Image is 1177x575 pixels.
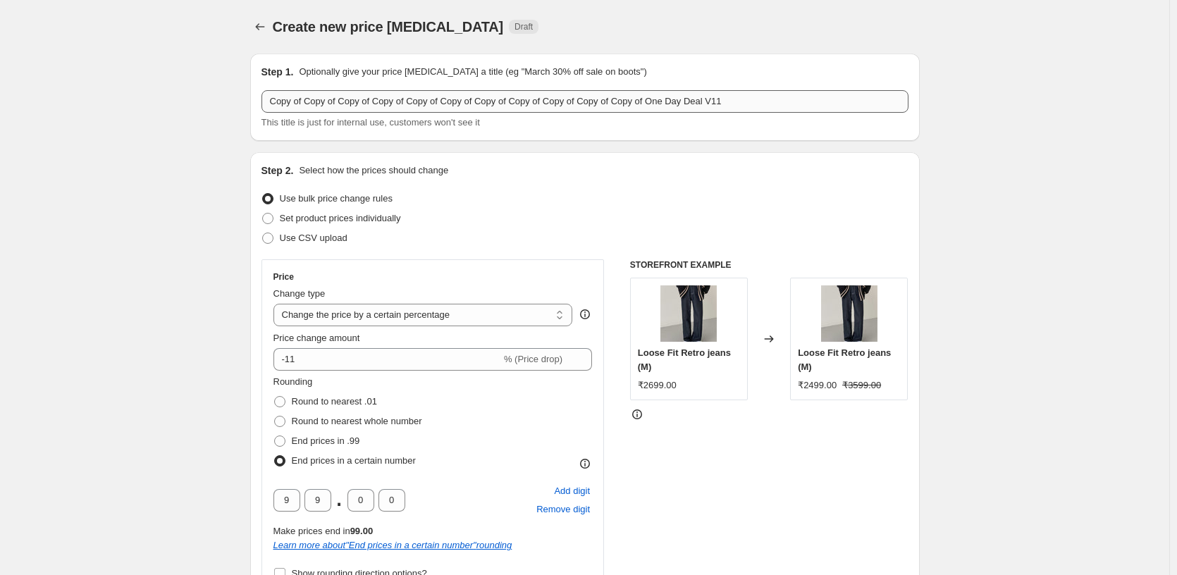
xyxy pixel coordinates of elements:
img: Comp1_00002_80x.jpg [821,285,877,342]
span: % (Price drop) [504,354,562,364]
input: ﹡ [347,489,374,512]
span: Use bulk price change rules [280,193,393,204]
span: Make prices end in [273,526,374,536]
span: Create new price [MEDICAL_DATA] [273,19,504,35]
span: . [335,489,343,512]
span: Draft [514,21,533,32]
div: ₹2699.00 [638,378,677,392]
span: Change type [273,288,326,299]
input: -15 [273,348,501,371]
h3: Price [273,271,294,283]
span: Use CSV upload [280,233,347,243]
input: ﹡ [273,489,300,512]
span: Remove digit [536,502,590,517]
a: Learn more about"End prices in a certain number"rounding [273,540,512,550]
span: Price change amount [273,333,360,343]
h2: Step 1. [261,65,294,79]
span: Round to nearest whole number [292,416,422,426]
i: Learn more about " End prices in a certain number " rounding [273,540,512,550]
span: Rounding [273,376,313,387]
h2: Step 2. [261,163,294,178]
b: 99.00 [350,526,374,536]
p: Select how the prices should change [299,163,448,178]
input: ﹡ [304,489,331,512]
p: Optionally give your price [MEDICAL_DATA] a title (eg "March 30% off sale on boots") [299,65,646,79]
input: 30% off holiday sale [261,90,908,113]
span: Add digit [554,484,590,498]
button: Remove placeholder [534,500,592,519]
div: ₹2499.00 [798,378,837,392]
input: ﹡ [378,489,405,512]
span: End prices in a certain number [292,455,416,466]
span: End prices in .99 [292,435,360,446]
button: Add placeholder [552,482,592,500]
h6: STOREFRONT EXAMPLE [630,259,908,271]
span: This title is just for internal use, customers won't see it [261,117,480,128]
div: help [578,307,592,321]
button: Price change jobs [250,17,270,37]
strike: ₹3599.00 [842,378,881,392]
img: Comp1_00002_80x.jpg [660,285,717,342]
span: Loose Fit Retro jeans (M) [638,347,731,372]
span: Set product prices individually [280,213,401,223]
span: Round to nearest .01 [292,396,377,407]
span: Loose Fit Retro jeans (M) [798,347,891,372]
